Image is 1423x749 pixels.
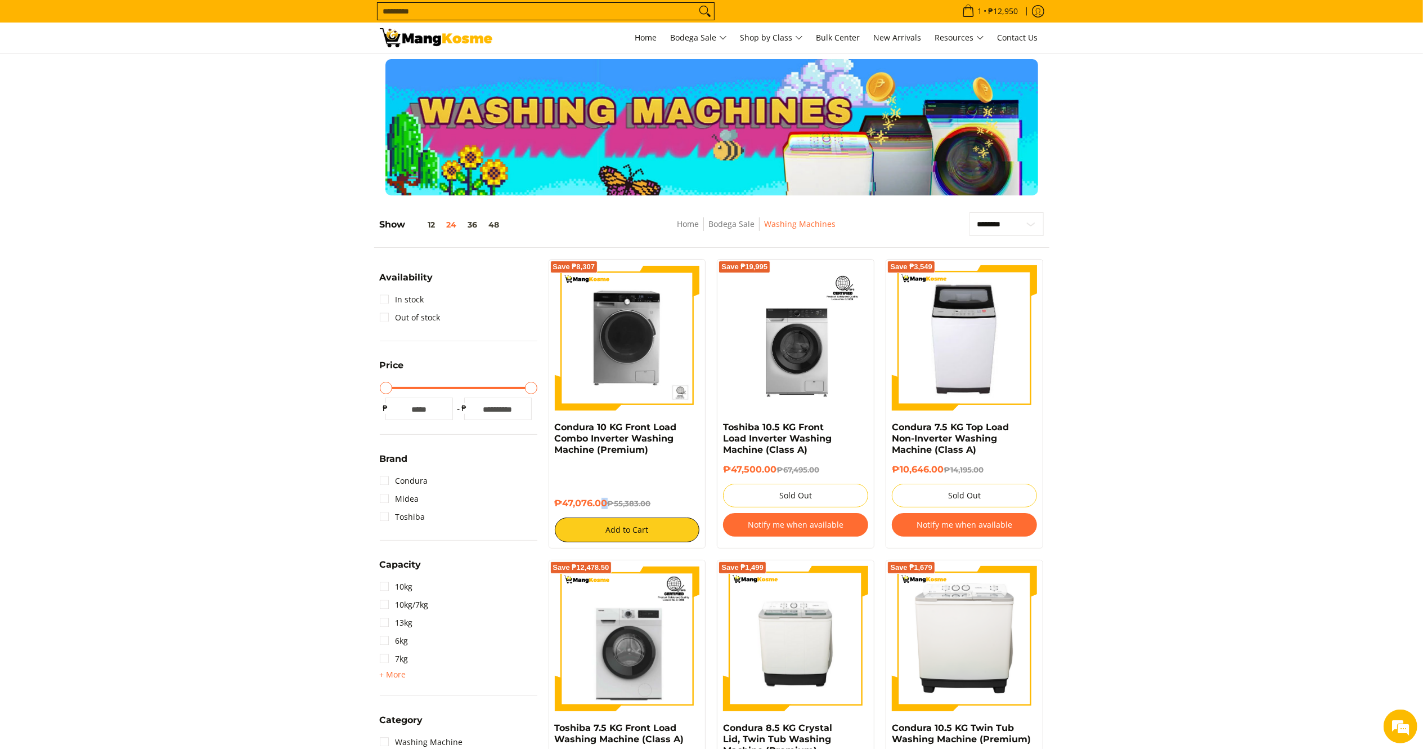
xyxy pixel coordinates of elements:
span: Resources [935,31,984,45]
a: Toshiba [380,508,425,526]
span: Save ₱12,478.50 [553,564,609,571]
summary: Open [380,273,433,291]
a: Washing Machines [764,219,836,229]
summary: Open [380,361,404,378]
span: • [959,5,1022,17]
button: 48 [483,220,505,229]
a: Home [677,219,699,229]
img: Condura 8.5 KG Crystal Lid, Twin Tub Washing Machine (Premium) [723,568,868,710]
a: Condura 10 KG Front Load Combo Inverter Washing Machine (Premium) [555,422,677,455]
summary: Open [380,560,421,578]
span: Shop by Class [740,31,803,45]
span: 1 [976,7,984,15]
span: Save ₱3,549 [890,264,932,270]
button: 36 [463,220,483,229]
h5: Show [380,219,505,230]
a: Bulk Center [811,23,866,53]
span: Save ₱1,679 [890,564,932,571]
img: Condura 10 KG Front Load Combo Inverter Washing Machine (Premium) [555,265,700,411]
button: 24 [441,220,463,229]
a: Condura 10.5 KG Twin Tub Washing Machine (Premium) [892,723,1031,744]
button: Sold Out [723,484,868,507]
h6: ₱47,500.00 [723,464,868,475]
span: Brand [380,454,408,463]
nav: Breadcrumbs [599,217,915,243]
img: condura-7.5kg-topload-non-inverter-washing-machine-class-c-full-view-mang-kosme [897,265,1033,411]
summary: Open [380,716,423,733]
button: Add to Cart [555,518,700,542]
span: + More [380,670,406,679]
img: Toshiba 10.5 KG Front Load Inverter Washing Machine (Class A) [723,265,868,411]
span: New Arrivals [874,32,922,43]
a: Bodega Sale [665,23,733,53]
a: New Arrivals [868,23,927,53]
nav: Main Menu [504,23,1044,53]
span: Price [380,361,404,370]
a: Bodega Sale [708,219,755,229]
img: Washing Machines l Mang Kosme: Home Appliances Warehouse Sale Partner [380,28,492,47]
span: Category [380,716,423,725]
h6: ₱47,076.00 [555,498,700,509]
button: Notify me when available [723,513,868,537]
a: Condura [380,472,428,490]
h6: ₱10,646.00 [892,464,1037,475]
span: Bodega Sale [671,31,727,45]
summary: Open [380,454,408,472]
a: 13kg [380,614,413,632]
span: Save ₱19,995 [721,264,767,270]
a: Toshiba 7.5 KG Front Load Washing Machine (Class A) [555,723,684,744]
span: Home [635,32,657,43]
a: 6kg [380,632,409,650]
span: Contact Us [998,32,1038,43]
span: ₱12,950 [987,7,1020,15]
a: Home [630,23,663,53]
a: 10kg/7kg [380,596,429,614]
a: Resources [930,23,990,53]
summary: Open [380,668,406,681]
a: Condura 7.5 KG Top Load Non-Inverter Washing Machine (Class A) [892,422,1009,455]
del: ₱67,495.00 [776,465,819,474]
a: 10kg [380,578,413,596]
img: Toshiba 7.5 KG Front Load Washing Machine (Class A) [555,566,700,711]
span: ₱ [459,403,470,414]
span: ₱ [380,403,391,414]
span: Bulk Center [816,32,860,43]
a: Midea [380,490,419,508]
a: Out of stock [380,309,441,327]
a: Shop by Class [735,23,809,53]
button: 12 [406,220,441,229]
span: Availability [380,273,433,282]
a: Toshiba 10.5 KG Front Load Inverter Washing Machine (Class A) [723,422,832,455]
span: Save ₱8,307 [553,264,595,270]
button: Sold Out [892,484,1037,507]
button: Search [696,3,714,20]
a: Contact Us [992,23,1044,53]
span: Save ₱1,499 [721,564,764,571]
button: Notify me when available [892,513,1037,537]
span: Capacity [380,560,421,569]
a: In stock [380,291,424,309]
a: 7kg [380,650,409,668]
del: ₱55,383.00 [608,499,651,508]
img: Condura 10.5 KG Twin Tub Washing Machine (Premium) [892,566,1037,711]
del: ₱14,195.00 [944,465,984,474]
